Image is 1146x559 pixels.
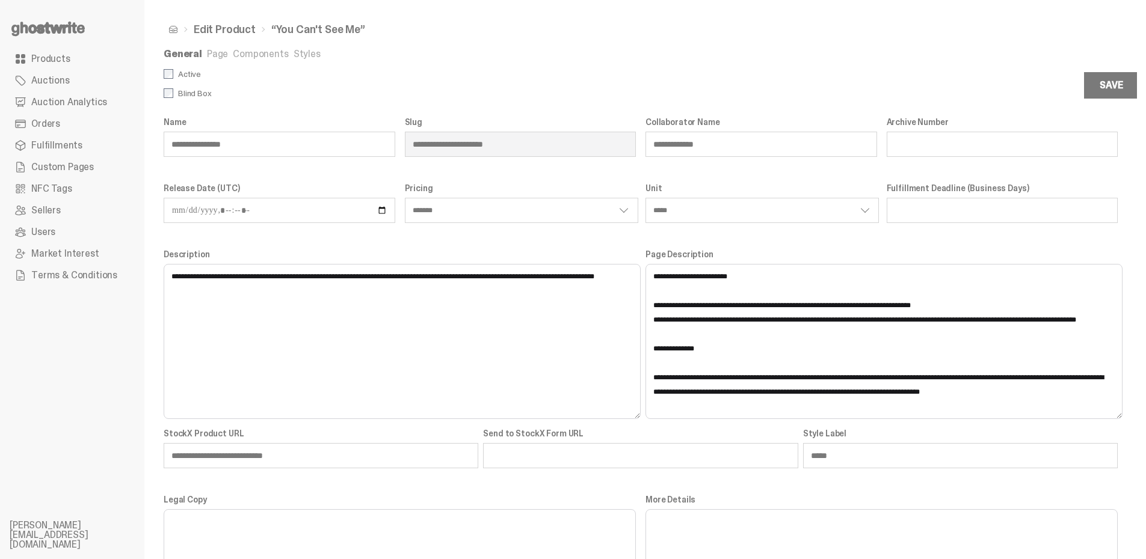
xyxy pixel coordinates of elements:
[10,221,135,243] a: Users
[1100,81,1123,90] div: Save
[164,69,173,79] input: Active
[164,117,395,127] label: Name
[1084,72,1138,99] button: Save
[31,141,82,150] span: Fulfillments
[10,243,135,264] a: Market Interest
[164,429,478,438] label: StockX Product URL
[405,117,636,127] label: Slug
[164,249,636,259] label: Description
[10,200,135,221] a: Sellers
[31,227,55,237] span: Users
[10,91,135,113] a: Auction Analytics
[164,495,636,504] label: Legal Copy
[31,54,70,64] span: Products
[645,249,1118,259] label: Page Description
[164,183,395,193] label: Release Date (UTC)
[10,48,135,70] a: Products
[10,156,135,178] a: Custom Pages
[887,183,1118,193] label: Fulfillment Deadline (Business Days)
[645,495,1118,504] label: More Details
[31,249,99,258] span: Market Interest
[10,521,154,549] li: [PERSON_NAME][EMAIL_ADDRESS][DOMAIN_NAME]
[164,88,173,98] input: Blind Box
[31,97,107,107] span: Auction Analytics
[405,183,636,193] label: Pricing
[31,270,117,280] span: Terms & Conditions
[887,117,1118,127] label: Archive Number
[483,429,798,438] label: Send to StockX Form URL
[164,69,641,79] label: Active
[31,162,94,172] span: Custom Pages
[10,135,135,156] a: Fulfillments
[645,117,877,127] label: Collaborator Name
[10,113,135,135] a: Orders
[164,47,202,60] a: General
[31,119,60,129] span: Orders
[31,184,72,194] span: NFC Tags
[803,429,1118,438] label: Style Label
[10,70,135,91] a: Auctions
[256,24,365,35] li: “You Can't See Me”
[207,47,228,60] a: Page
[194,24,256,35] a: Edit Product
[10,264,135,286] a: Terms & Conditions
[10,178,135,200] a: NFC Tags
[294,47,321,60] a: Styles
[164,88,641,98] label: Blind Box
[645,183,877,193] label: Unit
[233,47,288,60] a: Components
[31,76,70,85] span: Auctions
[31,206,61,215] span: Sellers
